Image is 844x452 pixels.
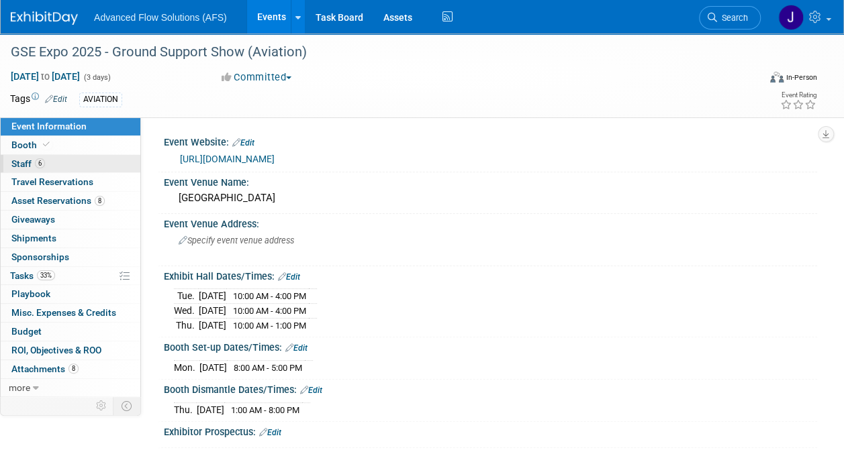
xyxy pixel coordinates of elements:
span: (3 days) [83,73,111,82]
span: 8 [68,363,79,374]
span: Search [717,13,748,23]
td: [DATE] [199,304,226,319]
span: more [9,382,30,393]
div: Event Venue Name: [164,172,817,189]
a: Edit [45,95,67,104]
a: Staff6 [1,155,140,173]
a: Budget [1,323,140,341]
div: AVIATION [79,93,122,107]
span: Travel Reservations [11,176,93,187]
span: 8 [95,196,105,206]
div: Event Rating [780,92,816,99]
td: [DATE] [197,402,224,416]
td: Personalize Event Tab Strip [90,397,113,414]
span: Budget [11,326,42,337]
a: Shipments [1,229,140,247]
i: Booth reservation complete [43,141,50,148]
a: Playbook [1,285,140,303]
div: Event Format [700,70,817,90]
span: Shipments [11,233,56,243]
div: Event Venue Address: [164,214,817,231]
span: Event Information [11,121,87,131]
span: 8:00 AM - 5:00 PM [234,363,302,373]
span: to [39,71,52,82]
td: Toggle Event Tabs [113,397,141,414]
span: Booth [11,139,52,150]
span: Advanced Flow Solutions (AFS) [94,12,227,23]
a: Booth [1,136,140,154]
td: [DATE] [199,318,226,332]
td: Thu. [174,402,197,416]
div: [GEOGRAPHIC_DATA] [174,188,807,209]
a: Search [699,6,761,30]
a: Attachments8 [1,360,140,378]
td: Thu. [174,318,199,332]
span: 10:00 AM - 1:00 PM [233,321,306,331]
img: Jeremiah LaBrue [778,5,804,30]
span: Sponsorships [11,251,69,262]
td: Tags [10,92,67,107]
span: Asset Reservations [11,195,105,206]
a: Event Information [1,117,140,135]
span: 1:00 AM - 8:00 PM [231,405,299,415]
span: Misc. Expenses & Credits [11,307,116,318]
a: Misc. Expenses & Credits [1,304,140,322]
div: Exhibit Hall Dates/Times: [164,266,817,284]
div: Exhibitor Prospectus: [164,422,817,439]
span: Specify event venue address [179,235,294,245]
span: Giveaways [11,214,55,225]
div: Booth Dismantle Dates/Times: [164,380,817,397]
a: Edit [278,272,300,282]
span: 6 [35,158,45,168]
a: Sponsorships [1,248,140,266]
span: 10:00 AM - 4:00 PM [233,306,306,316]
a: Edit [232,138,254,148]
img: Format-Inperson.png [770,72,784,82]
a: Edit [300,386,322,395]
span: 10:00 AM - 4:00 PM [233,291,306,301]
span: Staff [11,158,45,169]
a: Edit [259,428,281,437]
span: Playbook [11,288,50,299]
span: Tasks [10,270,55,281]
div: Booth Set-up Dates/Times: [164,337,817,355]
a: Asset Reservations8 [1,192,140,210]
div: GSE Expo 2025 - Ground Support Show (Aviation) [6,40,748,64]
span: ROI, Objectives & ROO [11,345,101,355]
a: ROI, Objectives & ROO [1,341,140,359]
span: [DATE] [DATE] [10,70,81,82]
img: ExhibitDay [11,11,78,25]
a: [URL][DOMAIN_NAME] [180,154,275,164]
td: [DATE] [199,289,226,304]
td: Tue. [174,289,199,304]
td: Mon. [174,360,199,374]
button: Committed [217,70,297,84]
td: Wed. [174,304,199,319]
div: Event Website: [164,132,817,150]
span: 33% [37,270,55,280]
a: Travel Reservations [1,173,140,191]
span: Attachments [11,363,79,374]
div: In-Person [786,72,817,82]
a: Tasks33% [1,267,140,285]
a: Giveaways [1,211,140,229]
a: Edit [285,343,308,353]
td: [DATE] [199,360,227,374]
a: more [1,379,140,397]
